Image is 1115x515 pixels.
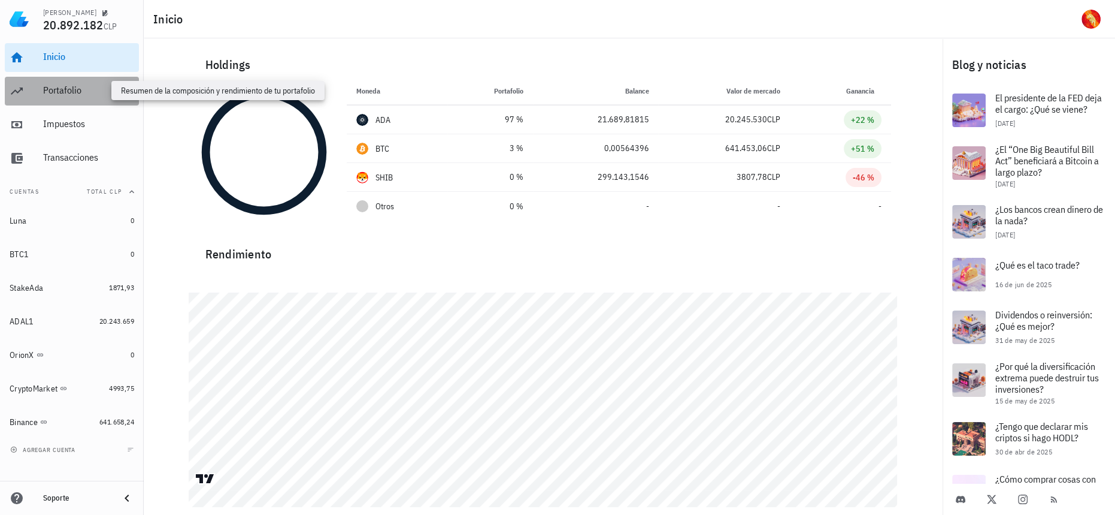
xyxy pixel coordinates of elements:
[878,201,881,212] span: -
[99,417,134,426] span: 641.658,24
[533,77,658,106] th: Balance
[5,273,139,302] a: StakeAda 1871,93
[943,354,1115,412] a: ¿Por qué la diversificación extrema puede destruir tus inversiones? 15 de may de 2025
[737,171,767,182] span: 3807,78
[995,420,1088,444] span: ¿Tengo que declarar mis criptos si hago HODL?
[777,201,780,212] span: -
[196,46,891,84] div: Holdings
[109,384,134,393] span: 4993,75
[10,417,38,427] div: Binance
[846,86,881,95] span: Ganancia
[943,46,1115,84] div: Blog y noticias
[995,309,1092,332] span: Dividendos o reinversión: ¿Qué es mejor?
[5,144,139,173] a: Transacciones
[375,143,390,155] div: BTC
[10,350,34,360] div: OrionX
[658,77,790,106] th: Valor de mercado
[375,114,391,126] div: ADA
[10,317,34,327] div: ADAL1
[5,177,139,206] button: CuentasTotal CLP
[851,143,874,155] div: +51 %
[104,21,117,32] span: CLP
[10,10,29,29] img: LedgiFi
[5,240,139,269] a: BTC1 0
[43,493,110,503] div: Soporte
[10,249,29,260] div: BTC1
[767,143,780,153] span: CLP
[375,200,394,213] span: Otros
[43,152,134,163] div: Transacciones
[767,114,780,125] span: CLP
[457,113,524,126] div: 97 %
[725,114,767,125] span: 20.245.530
[5,77,139,106] a: Portafolio
[43,8,96,17] div: [PERSON_NAME]
[13,446,75,454] span: agregar cuenta
[87,188,122,195] span: Total CLP
[195,473,216,484] a: Charting by TradingView
[543,142,649,155] div: 0,00564396
[995,396,1055,405] span: 15 de may de 2025
[347,77,447,106] th: Moneda
[767,171,780,182] span: CLP
[10,216,26,226] div: Luna
[5,408,139,436] a: Binance 641.658,24
[995,336,1055,345] span: 31 de may de 2025
[995,179,1015,188] span: [DATE]
[943,195,1115,248] a: ¿Los bancos crean dinero de la nada? [DATE]
[943,248,1115,301] a: ¿Qué es el taco trade? 16 de jun de 2025
[196,235,891,264] div: Rendimiento
[5,110,139,139] a: Impuestos
[943,84,1115,137] a: El presidente de la FED deja el cargo: ¿Qué se viene? [DATE]
[356,114,368,126] div: ADA-icon
[646,201,649,212] span: -
[943,137,1115,195] a: ¿El “One Big Beautiful Bill Act” beneficiará a Bitcoin a largo plazo? [DATE]
[1081,10,1101,29] div: avatar
[447,77,534,106] th: Portafolio
[5,341,139,369] a: OrionX 0
[43,51,134,62] div: Inicio
[99,317,134,326] span: 20.243.659
[543,171,649,183] div: 299.143,1546
[131,249,134,258] span: 0
[153,10,188,29] h1: Inicio
[995,280,1052,289] span: 16 de jun de 2025
[109,283,134,292] span: 1871,93
[5,43,139,72] a: Inicio
[725,143,767,153] span: 641.453,06
[43,118,134,129] div: Impuestos
[995,447,1052,456] span: 30 de abr de 2025
[851,114,874,126] div: +22 %
[356,171,368,183] div: SHIB-icon
[457,200,524,213] div: 0 %
[995,119,1015,128] span: [DATE]
[43,85,134,96] div: Portafolio
[375,171,393,183] div: SHIB
[995,259,1080,271] span: ¿Qué es el taco trade?
[10,384,57,394] div: CryptoMarket
[943,301,1115,354] a: Dividendos o reinversión: ¿Qué es mejor? 31 de may de 2025
[10,283,43,293] div: StakeAda
[853,171,874,183] div: -46 %
[995,203,1103,227] span: ¿Los bancos crean dinero de la nada?
[457,171,524,183] div: 0 %
[131,216,134,225] span: 0
[995,230,1015,239] span: [DATE]
[995,360,1099,395] span: ¿Por qué la diversificación extrema puede destruir tus inversiones?
[5,307,139,336] a: ADAL1 20.243.659
[43,17,104,33] span: 20.892.182
[995,92,1102,115] span: El presidente de la FED deja el cargo: ¿Qué se viene?
[943,412,1115,465] a: ¿Tengo que declarar mis criptos si hago HODL? 30 de abr de 2025
[131,350,134,359] span: 0
[356,143,368,155] div: BTC-icon
[543,113,649,126] div: 21.689,81815
[457,142,524,155] div: 3 %
[5,374,139,403] a: CryptoMarket 4993,75
[995,143,1099,178] span: ¿El “One Big Beautiful Bill Act” beneficiará a Bitcoin a largo plazo?
[5,206,139,235] a: Luna 0
[7,444,81,456] button: agregar cuenta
